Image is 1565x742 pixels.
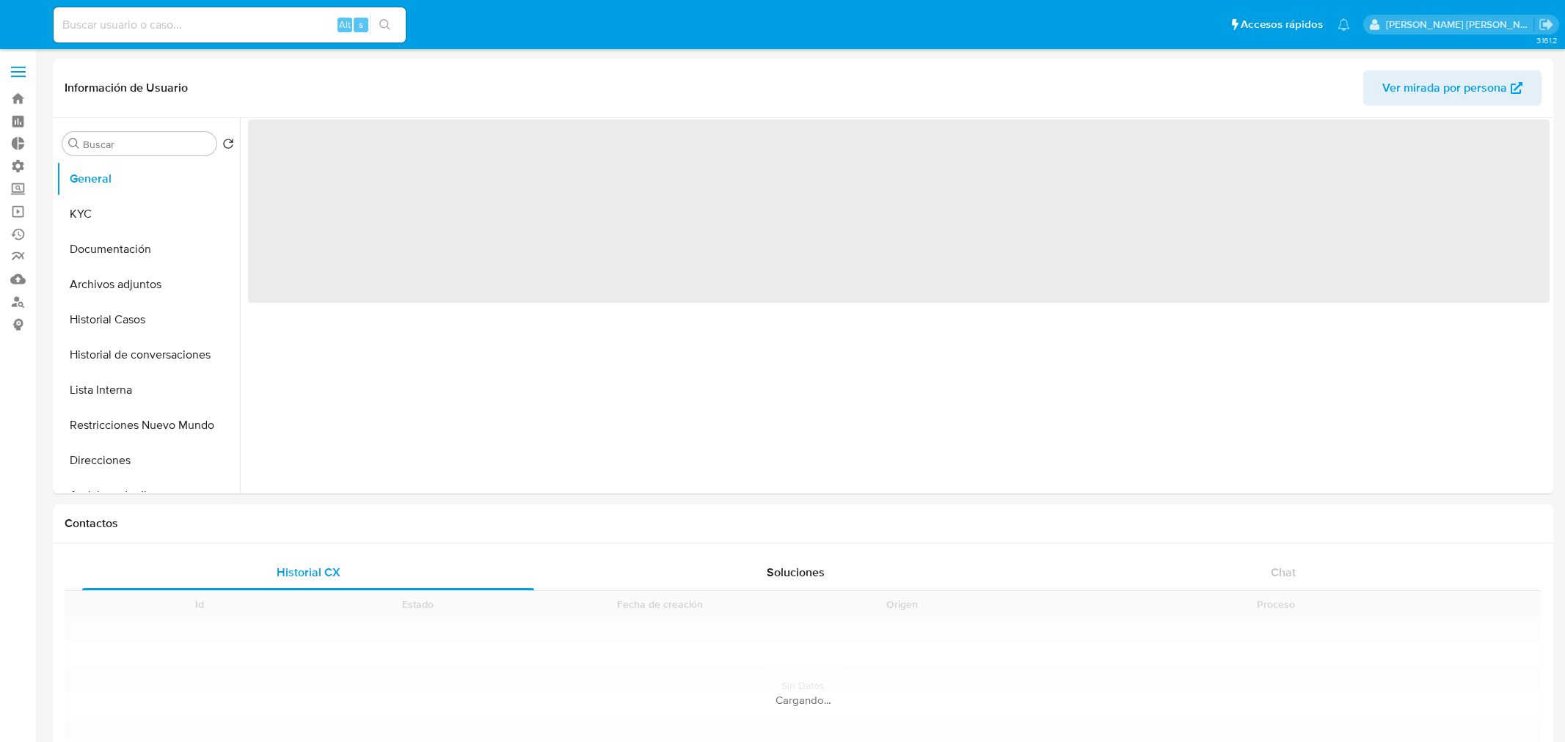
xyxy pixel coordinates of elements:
span: Alt [339,18,351,32]
button: General [56,161,240,196]
button: Historial de conversaciones [56,337,240,372]
button: Anticipos de dinero [56,478,240,513]
span: Soluciones [767,564,825,581]
span: ‌ [248,120,1550,303]
button: Ver mirada por persona [1363,70,1542,106]
h1: Contactos [65,516,1542,531]
p: roberto.munoz@mercadolibre.com [1386,18,1534,32]
a: Salir [1539,17,1554,32]
button: Restricciones Nuevo Mundo [56,408,240,443]
input: Buscar usuario o caso... [54,15,406,34]
a: Notificaciones [1338,18,1350,31]
button: Lista Interna [56,372,240,408]
input: Buscar [83,138,211,151]
span: s [359,18,363,32]
div: Cargando... [65,693,1542,708]
span: Ver mirada por persona [1382,70,1507,106]
button: KYC [56,196,240,232]
button: Archivos adjuntos [56,267,240,302]
button: Documentación [56,232,240,267]
button: Direcciones [56,443,240,478]
button: Buscar [68,138,80,150]
button: Historial Casos [56,302,240,337]
span: Accesos rápidos [1241,17,1323,32]
h1: Información de Usuario [65,81,188,95]
span: Historial CX [277,564,340,581]
button: Volver al orden por defecto [222,138,234,154]
button: search-icon [370,15,400,35]
span: Chat [1271,564,1296,581]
